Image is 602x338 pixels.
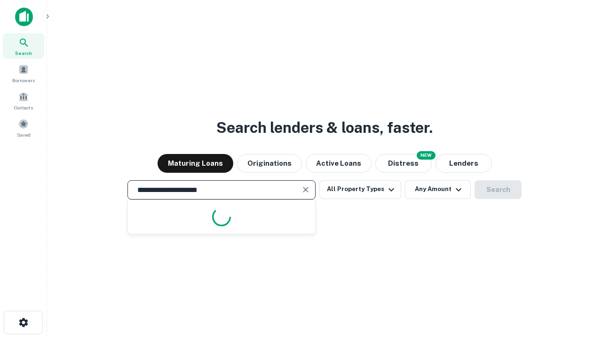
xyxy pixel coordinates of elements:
h3: Search lenders & loans, faster. [216,116,433,139]
button: Originations [237,154,302,173]
a: Saved [3,115,44,140]
button: Maturing Loans [158,154,233,173]
img: capitalize-icon.png [15,8,33,26]
span: Borrowers [12,77,35,84]
div: NEW [417,151,436,160]
a: Search [3,33,44,59]
button: All Property Types [319,180,401,199]
span: Contacts [14,104,33,111]
span: Search [15,49,32,57]
button: Lenders [436,154,492,173]
button: Any Amount [405,180,471,199]
button: Clear [299,183,312,196]
iframe: Chat Widget [555,263,602,308]
span: Saved [17,131,31,138]
a: Contacts [3,88,44,113]
button: Search distressed loans with lien and other non-mortgage details. [375,154,432,173]
a: Borrowers [3,61,44,86]
button: Active Loans [306,154,372,173]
